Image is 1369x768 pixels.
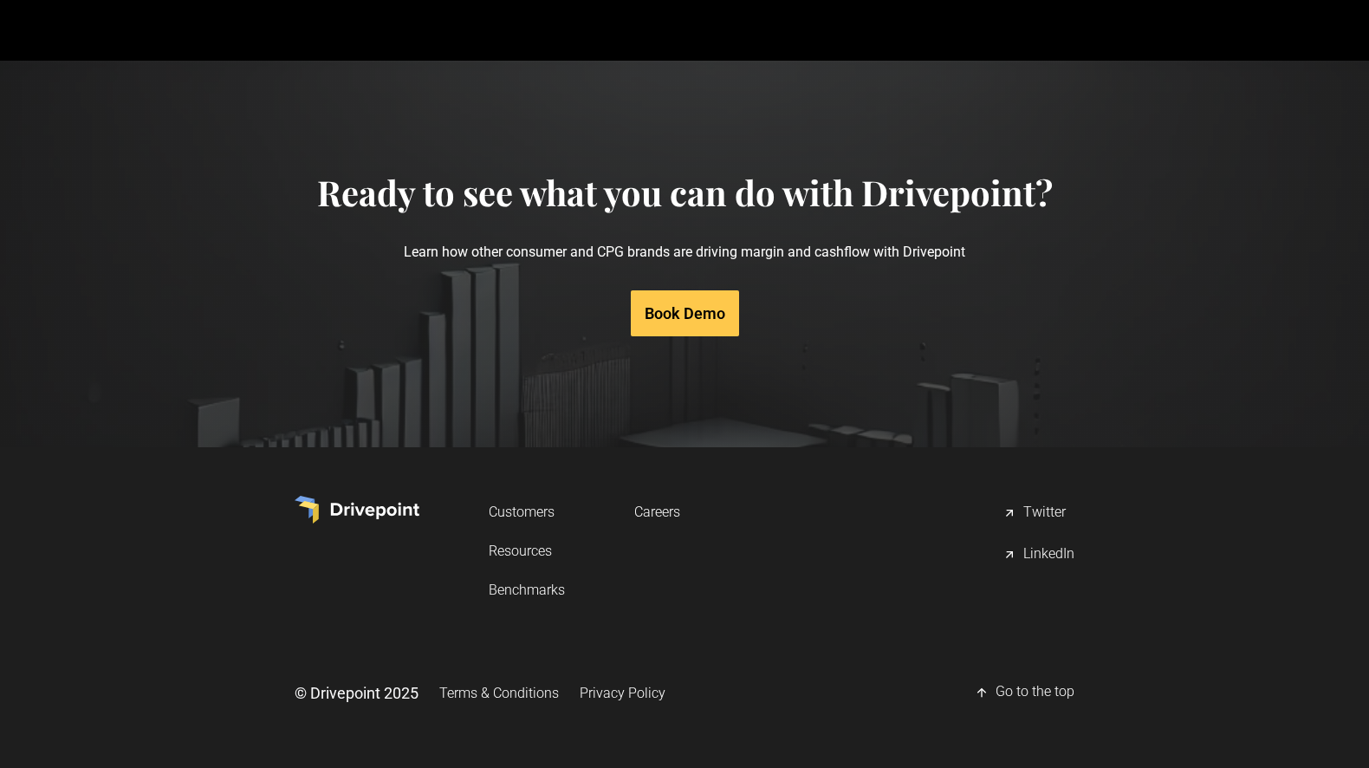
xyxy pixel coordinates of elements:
a: Terms & Conditions [439,677,559,709]
div: LinkedIn [1023,544,1074,565]
h4: Ready to see what you can do with Drivepoint? [317,172,1053,213]
a: Customers [489,496,565,528]
div: Go to the top [996,682,1074,703]
p: Learn how other consumer and CPG brands are driving margin and cashflow with Drivepoint [317,213,1053,290]
a: Privacy Policy [580,677,665,709]
a: Benchmarks [489,574,565,606]
div: © Drivepoint 2025 [295,682,418,704]
div: Twitter [1023,503,1066,524]
a: Go to the top [975,675,1074,710]
a: Book Demo [631,290,739,336]
a: Twitter [1002,496,1074,530]
a: Resources [489,535,565,567]
a: Careers [634,496,680,528]
a: LinkedIn [1002,537,1074,572]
